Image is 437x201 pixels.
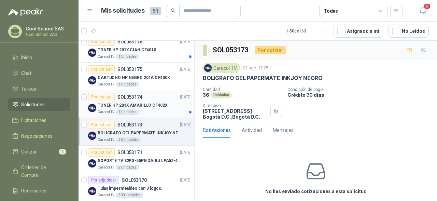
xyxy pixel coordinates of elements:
p: [STREET_ADDRESS] Bogotá D.C. , Bogotá D.C. [203,108,268,120]
p: Dirección [203,103,268,108]
div: Por cotizar [88,65,115,73]
div: Mensajes [273,126,294,134]
p: Caracol TV [98,165,114,170]
a: Tareas [8,82,70,95]
a: Solicitudes [8,98,70,111]
p: [DATE] [180,94,192,100]
img: Company Logo [204,64,212,72]
p: [DATE] [180,149,192,156]
div: Por cotizar [88,121,115,129]
div: Unidades [211,92,232,98]
a: Órdenes de Compra [8,161,70,182]
p: 22 ago, 2025 [243,65,268,71]
p: SOL053171 [117,150,142,155]
img: Company Logo [88,104,96,112]
p: Caracol TV [98,82,114,87]
button: No Leídos [389,25,429,38]
div: Todas [324,7,338,15]
a: Por cotizarSOL053171[DATE] Company LogoSOPORTE TV 32PG-55PG DAIRU LPA52-446KIT2Caracol TV2 Unidades [79,146,194,173]
a: Inicio [8,51,70,64]
a: Chat [8,67,70,80]
p: SOL053175 [117,67,142,72]
span: Inicio [21,54,32,61]
a: Por cotizarSOL053176[DATE] Company LogoTONER HP 201X CIAN CF401XCaracol TV1 Unidades [79,35,194,63]
span: 5 [423,3,431,10]
p: [DATE] [180,39,192,45]
span: Chat [21,69,31,77]
div: 300 Unidades [116,192,143,198]
span: Negociaciones [21,132,53,140]
a: Cotizar4 [8,145,70,158]
a: Remisiones [8,184,70,197]
p: Caracol TV [98,109,114,115]
span: 51 [150,7,161,15]
div: 36 Unidades [116,137,141,143]
img: Logo peakr [8,8,43,16]
p: Cantidad [203,87,282,92]
a: Por cotizarSOL053173[DATE] Company LogoBOLIGRAFO GEL PAPERMATE INKJOY NEGROCaracol TV36 Unidades [79,118,194,146]
div: Por cotizar [255,46,286,54]
a: Por cotizarSOL053174[DATE] Company LogoTONER HP 201X AMARILLO CF402XCaracol TV1 Unidades [79,90,194,118]
p: Tulas impermeables con 3 logos. [98,185,162,192]
img: Company Logo [88,187,96,195]
span: 4 [59,149,66,155]
p: [DATE] [180,177,192,184]
p: Cool School SAS [26,32,69,37]
div: Por cotizar [88,148,115,157]
p: SOL053170 [122,178,147,183]
p: Caracol TV [98,54,114,59]
span: Órdenes de Compra [21,164,64,179]
img: Company Logo [88,159,96,167]
div: Caracol TV [203,63,240,73]
p: SOL053173 [117,122,142,127]
div: Cotizaciones [203,126,231,134]
p: BOLIGRAFO GEL PAPERMATE INKJOY NEGRO [203,75,323,82]
p: Cool School SAS [26,26,69,31]
p: SOL053174 [117,95,142,99]
span: search [171,8,175,13]
span: Licitaciones [21,117,46,124]
span: Tareas [21,85,36,93]
p: Caracol TV [98,137,114,143]
p: SOL053176 [117,39,142,44]
img: Company Logo [88,132,96,140]
div: 2 Unidades [116,165,139,170]
div: 1 Unidades [116,109,139,115]
p: [DATE] [180,122,192,128]
div: Por cotizar [88,38,115,46]
p: Crédito 30 días [287,92,434,98]
span: Solicitudes [21,101,45,108]
span: Remisiones [21,187,46,195]
p: [DATE] [180,66,192,73]
div: Actividad [242,126,262,134]
img: Company Logo [88,49,96,57]
a: Por adjudicarSOL053170[DATE] Company LogoTulas impermeables con 3 logos.Caracol TV300 Unidades [79,173,194,201]
p: TONER HP 201X AMARILLO CF402X [98,102,168,109]
span: Cotizar [21,148,37,156]
p: Caracol TV [98,192,114,198]
p: CARTUCHO HP NEGRO 201A CF400X [98,75,170,81]
p: SOPORTE TV 32PG-55PG DAIRU LPA52-446KIT2 [98,158,183,164]
p: TONER HP 201X CIAN CF401X [98,47,156,53]
a: Negociaciones [8,130,70,143]
div: Por adjudicar [88,176,119,184]
a: Por cotizarSOL053175[DATE] Company LogoCARTUCHO HP NEGRO 201A CF400XCaracol TV1 Unidades [79,63,194,90]
h3: No has enviado cotizaciones a esta solicitud [265,188,367,195]
div: 1 Unidades [116,82,139,87]
div: 1 Unidades [116,54,139,59]
img: Company Logo [88,76,96,84]
p: 36 [203,92,209,98]
button: Asignado a mi [334,25,383,38]
p: BOLIGRAFO GEL PAPERMATE INKJOY NEGRO [98,130,183,136]
div: Por cotizar [88,93,115,101]
button: 5 [417,5,429,17]
p: Condición de pago [287,87,434,92]
h1: Mis solicitudes [101,6,145,16]
a: Licitaciones [8,114,70,127]
div: 1 - 50 de 163 [286,26,328,37]
h3: SOL053173 [213,45,249,55]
